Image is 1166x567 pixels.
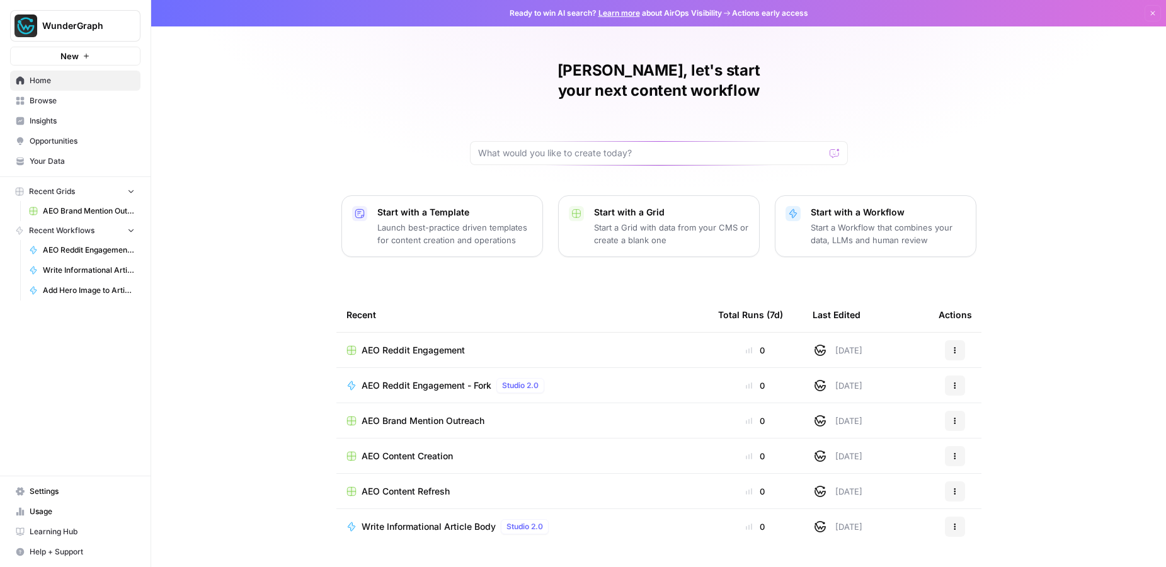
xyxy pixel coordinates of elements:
div: 0 [718,485,792,498]
span: New [60,50,79,62]
img: 8su17wfgvjzgks10ucqkp2le0ns1 [813,519,828,534]
h1: [PERSON_NAME], let's start your next content workflow [470,60,848,101]
span: Settings [30,486,135,497]
span: Help + Support [30,546,135,558]
a: Settings [10,481,140,501]
span: AEO Reddit Engagement - Fork [362,379,491,392]
span: AEO Reddit Engagement [362,344,465,357]
a: Insights [10,111,140,131]
button: Recent Grids [10,182,140,201]
a: AEO Brand Mention Outreach [346,415,698,427]
a: Usage [10,501,140,522]
button: Help + Support [10,542,140,562]
span: AEO Content Creation [362,450,453,462]
a: AEO Reddit Engagement - Fork [23,240,140,260]
span: AEO Content Refresh [362,485,450,498]
div: 0 [718,379,792,392]
span: Opportunities [30,135,135,147]
p: Start a Grid with data from your CMS or create a blank one [594,221,749,246]
div: [DATE] [813,484,862,499]
p: Start with a Workflow [811,206,966,219]
p: Launch best-practice driven templates for content creation and operations [377,221,532,246]
a: Learning Hub [10,522,140,542]
div: [DATE] [813,413,862,428]
div: 0 [718,344,792,357]
div: 0 [718,450,792,462]
button: New [10,47,140,66]
span: AEO Reddit Engagement - Fork [43,244,135,256]
a: AEO Content Refresh [346,485,698,498]
div: Actions [939,297,972,332]
div: 0 [718,415,792,427]
input: What would you like to create today? [478,147,825,159]
span: Usage [30,506,135,517]
button: Start with a GridStart a Grid with data from your CMS or create a blank one [558,195,760,257]
a: AEO Brand Mention Outreach [23,201,140,221]
div: 0 [718,520,792,533]
button: Start with a WorkflowStart a Workflow that combines your data, LLMs and human review [775,195,976,257]
span: Actions early access [732,8,808,19]
div: [DATE] [813,378,862,393]
span: Write Informational Article Body [362,520,496,533]
div: Last Edited [813,297,860,332]
a: Add Hero Image to Article [23,280,140,301]
img: 8su17wfgvjzgks10ucqkp2le0ns1 [813,413,828,428]
img: 8su17wfgvjzgks10ucqkp2le0ns1 [813,449,828,464]
span: Studio 2.0 [502,380,539,391]
a: AEO Content Creation [346,450,698,462]
button: Workspace: WunderGraph [10,10,140,42]
p: Start with a Template [377,206,532,219]
a: Opportunities [10,131,140,151]
span: Learning Hub [30,526,135,537]
span: Insights [30,115,135,127]
button: Recent Workflows [10,221,140,240]
span: Browse [30,95,135,106]
span: WunderGraph [42,20,118,32]
span: AEO Brand Mention Outreach [43,205,135,217]
span: Write Informational Article Body [43,265,135,276]
div: [DATE] [813,343,862,358]
span: Studio 2.0 [506,521,543,532]
img: 8su17wfgvjzgks10ucqkp2le0ns1 [813,343,828,358]
span: Your Data [30,156,135,167]
span: Recent Workflows [29,225,94,236]
a: Browse [10,91,140,111]
p: Start with a Grid [594,206,749,219]
div: Recent [346,297,698,332]
span: Ready to win AI search? about AirOps Visibility [510,8,722,19]
a: Home [10,71,140,91]
button: Start with a TemplateLaunch best-practice driven templates for content creation and operations [341,195,543,257]
img: 8su17wfgvjzgks10ucqkp2le0ns1 [813,378,828,393]
div: [DATE] [813,449,862,464]
img: WunderGraph Logo [14,14,37,37]
a: Write Informational Article BodyStudio 2.0 [346,519,698,534]
a: AEO Reddit Engagement - ForkStudio 2.0 [346,378,698,393]
span: Recent Grids [29,186,75,197]
span: AEO Brand Mention Outreach [362,415,484,427]
div: Total Runs (7d) [718,297,783,332]
a: Your Data [10,151,140,171]
a: Learn more [598,8,640,18]
a: AEO Reddit Engagement [346,344,698,357]
div: [DATE] [813,519,862,534]
span: Add Hero Image to Article [43,285,135,296]
p: Start a Workflow that combines your data, LLMs and human review [811,221,966,246]
a: Write Informational Article Body [23,260,140,280]
img: 8su17wfgvjzgks10ucqkp2le0ns1 [813,484,828,499]
span: Home [30,75,135,86]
